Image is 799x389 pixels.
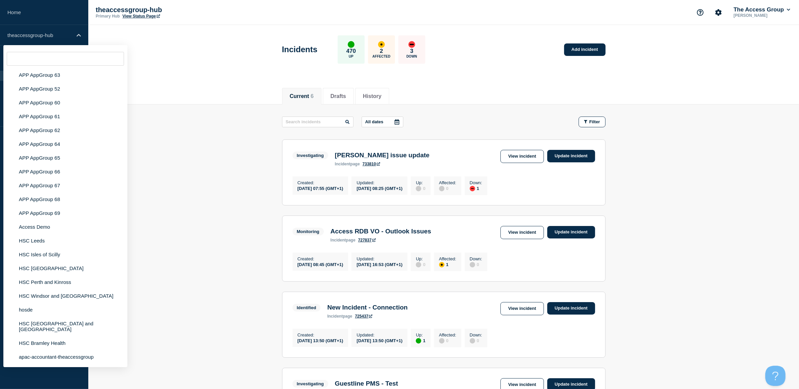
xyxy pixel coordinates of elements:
span: Investigating [293,380,328,388]
div: [DATE] 16:53 (GMT+1) [357,261,402,267]
div: 0 [416,261,425,267]
p: [PERSON_NAME] [732,13,792,18]
p: Affected : [439,332,456,337]
button: All dates [362,117,403,127]
div: 0 [416,185,425,191]
div: up [416,338,421,344]
li: APP AppGroup 67 [3,179,127,192]
li: APP AppGroup 68 [3,192,127,206]
li: hosde [3,303,127,317]
div: 0 [470,337,482,344]
div: disabled [416,186,421,191]
p: 3 [410,48,413,55]
p: 470 [346,48,356,55]
span: incident [335,162,350,166]
button: The Access Group [732,6,792,13]
li: HSC Perth and Kinross [3,275,127,289]
span: Identified [293,304,321,312]
iframe: Help Scout Beacon - Open [765,366,786,386]
h3: Access RDB VO - Outlook Issues [331,228,431,235]
div: [DATE] 07:55 (GMT+1) [298,185,343,191]
div: down [408,41,415,48]
div: [DATE] 13:50 (GMT+1) [357,337,402,343]
button: History [363,93,381,99]
p: Up : [416,180,425,185]
a: View incident [500,226,544,239]
span: incident [331,238,346,242]
p: All dates [365,119,383,124]
a: Update incident [547,150,595,162]
li: HSC Bramley Health [3,336,127,350]
div: up [348,41,355,48]
li: APP AppGroup 60 [3,96,127,109]
a: Update incident [547,302,595,315]
div: 0 [439,185,456,191]
a: 733810 [363,162,380,166]
a: 727837 [358,238,376,242]
li: APP AppGroup 65 [3,151,127,165]
div: 0 [470,261,482,267]
p: Up : [416,332,425,337]
p: Updated : [357,256,402,261]
li: APP AppGroup 52 [3,82,127,96]
div: 1 [470,185,482,191]
p: Down : [470,332,482,337]
li: APP AppGroup 69 [3,206,127,220]
div: 0 [439,337,456,344]
div: down [470,186,475,191]
p: Down : [470,256,482,261]
li: APP AppGroup 62 [3,123,127,137]
li: HSC [GEOGRAPHIC_DATA] [3,261,127,275]
div: affected [378,41,385,48]
p: Affected : [439,256,456,261]
span: 6 [311,93,314,99]
li: HSC [GEOGRAPHIC_DATA] and [GEOGRAPHIC_DATA] [3,317,127,336]
a: View incident [500,150,544,163]
div: disabled [470,262,475,267]
p: Up [349,55,354,58]
p: Created : [298,180,343,185]
li: HSC Windsor and [GEOGRAPHIC_DATA] [3,289,127,303]
p: Down : [470,180,482,185]
p: 2 [380,48,383,55]
p: page [327,314,352,319]
div: disabled [470,338,475,344]
div: 1 [439,261,456,267]
p: Updated : [357,332,402,337]
p: page [335,162,360,166]
span: Filter [589,119,600,124]
p: Affected [372,55,390,58]
a: Add incident [564,43,606,56]
p: Down [406,55,417,58]
div: 1 [416,337,425,344]
div: affected [439,262,444,267]
li: HSC Leeds [3,234,127,248]
a: Update incident [547,226,595,238]
p: Primary Hub [96,14,120,19]
li: apac-accountant-theaccessgroup [3,350,127,364]
h1: Incidents [282,45,317,54]
div: [DATE] 08:45 (GMT+1) [298,261,343,267]
p: Affected : [439,180,456,185]
span: incident [327,314,343,319]
div: disabled [439,338,444,344]
p: page [331,238,356,242]
a: View incident [500,302,544,315]
h3: Guestline PMS - Test [335,380,398,387]
a: 725437 [355,314,372,319]
div: disabled [439,186,444,191]
button: Filter [579,117,606,127]
p: Created : [298,332,343,337]
li: APP AppGroup 61 [3,109,127,123]
p: theaccessgroup-hub [96,6,231,14]
li: HSC Isles of Scilly [3,248,127,261]
h3: [PERSON_NAME] issue update [335,152,430,159]
p: Updated : [357,180,402,185]
span: Monitoring [293,228,324,235]
input: Search incidents [282,117,354,127]
div: [DATE] 13:50 (GMT+1) [298,337,343,343]
div: [DATE] 08:25 (GMT+1) [357,185,402,191]
li: Access Demo [3,220,127,234]
span: Investigating [293,152,328,159]
button: Drafts [331,93,346,99]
